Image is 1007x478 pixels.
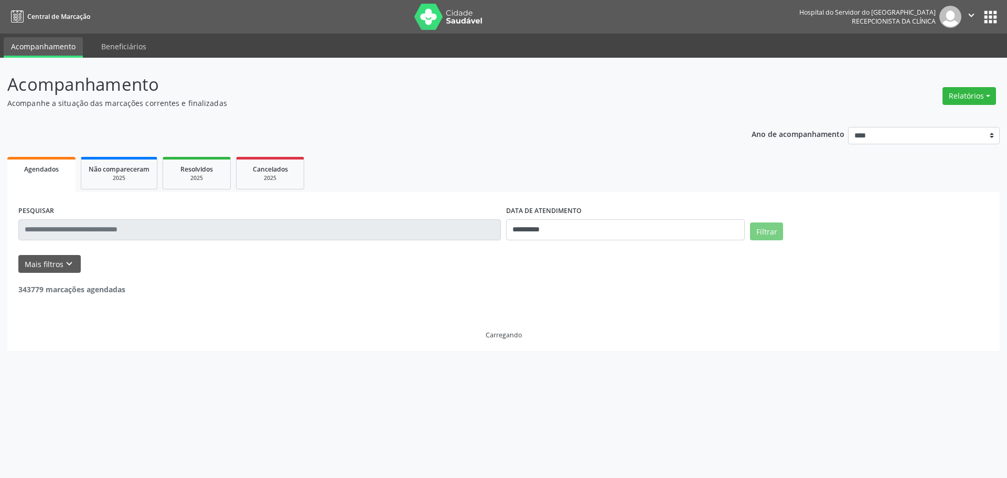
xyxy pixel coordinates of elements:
[486,331,522,339] div: Carregando
[942,87,996,105] button: Relatórios
[799,8,936,17] div: Hospital do Servidor do [GEOGRAPHIC_DATA]
[750,222,783,240] button: Filtrar
[63,258,75,270] i: keyboard_arrow_down
[7,71,702,98] p: Acompanhamento
[4,37,83,58] a: Acompanhamento
[89,174,149,182] div: 2025
[18,255,81,273] button: Mais filtroskeyboard_arrow_down
[506,203,582,219] label: DATA DE ATENDIMENTO
[18,284,125,294] strong: 343779 marcações agendadas
[24,165,59,174] span: Agendados
[852,17,936,26] span: Recepcionista da clínica
[170,174,223,182] div: 2025
[7,98,702,109] p: Acompanhe a situação das marcações correntes e finalizadas
[7,8,90,25] a: Central de Marcação
[981,8,1000,26] button: apps
[939,6,961,28] img: img
[752,127,844,140] p: Ano de acompanhamento
[18,203,54,219] label: PESQUISAR
[253,165,288,174] span: Cancelados
[180,165,213,174] span: Resolvidos
[27,12,90,21] span: Central de Marcação
[966,9,977,21] i: 
[244,174,296,182] div: 2025
[94,37,154,56] a: Beneficiários
[89,165,149,174] span: Não compareceram
[961,6,981,28] button: 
